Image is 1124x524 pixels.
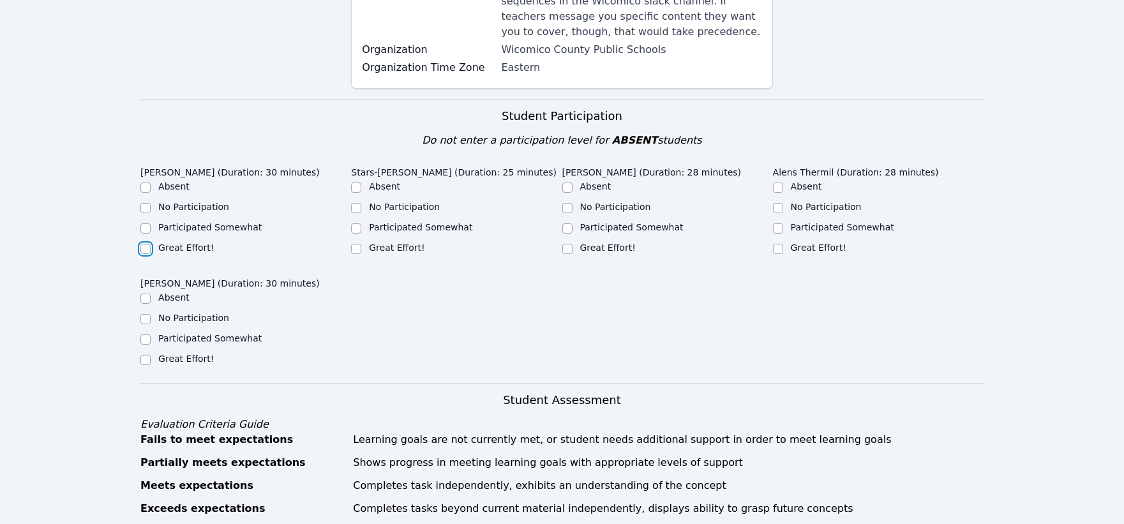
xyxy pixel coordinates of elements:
[158,354,214,364] label: Great Effort!
[140,107,984,125] h3: Student Participation
[140,432,345,447] div: Fails to meet expectations
[362,42,493,57] label: Organization
[501,60,761,75] div: Eastern
[158,202,229,212] label: No Participation
[369,181,400,191] label: Absent
[140,391,984,409] h3: Student Assessment
[140,161,320,180] legend: [PERSON_NAME] (Duration: 30 minutes)
[791,222,894,232] label: Participated Somewhat
[369,202,440,212] label: No Participation
[353,501,984,516] div: Completes tasks beyond current material independently, displays ability to grasp future concepts
[140,133,984,148] div: Do not enter a participation level for students
[580,222,684,232] label: Participated Somewhat
[501,42,761,57] div: Wicomico County Public Schools
[351,161,557,180] legend: Stars-[PERSON_NAME] (Duration: 25 minutes)
[140,501,345,516] div: Exceeds expectations
[773,161,939,180] legend: Alens Thermil (Duration: 28 minutes)
[369,222,472,232] label: Participated Somewhat
[580,202,651,212] label: No Participation
[612,134,657,146] span: ABSENT
[140,272,320,291] legend: [PERSON_NAME] (Duration: 30 minutes)
[158,181,190,191] label: Absent
[369,243,424,253] label: Great Effort!
[140,417,984,432] div: Evaluation Criteria Guide
[353,432,984,447] div: Learning goals are not currently met, or student needs additional support in order to meet learni...
[791,202,862,212] label: No Participation
[562,161,742,180] legend: [PERSON_NAME] (Duration: 28 minutes)
[353,455,984,470] div: Shows progress in meeting learning goals with appropriate levels of support
[140,455,345,470] div: Partially meets expectations
[158,292,190,303] label: Absent
[580,243,636,253] label: Great Effort!
[353,478,984,493] div: Completes task independently, exhibits an understanding of the concept
[362,60,493,75] label: Organization Time Zone
[158,313,229,323] label: No Participation
[158,333,262,343] label: Participated Somewhat
[158,243,214,253] label: Great Effort!
[140,478,345,493] div: Meets expectations
[158,222,262,232] label: Participated Somewhat
[791,181,822,191] label: Absent
[791,243,846,253] label: Great Effort!
[580,181,611,191] label: Absent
